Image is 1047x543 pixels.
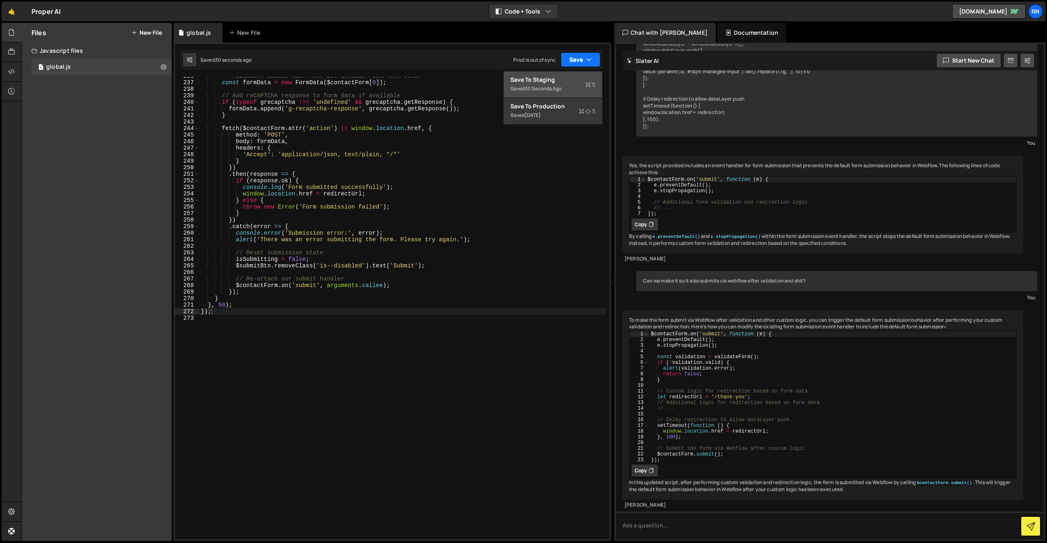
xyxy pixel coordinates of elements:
[175,138,199,145] div: 246
[630,417,649,423] div: 16
[630,200,646,205] div: 5
[175,191,199,197] div: 254
[630,423,649,429] div: 17
[175,243,199,249] div: 262
[175,92,199,99] div: 239
[175,112,199,119] div: 242
[627,57,659,65] h2: Slater AI
[630,182,646,188] div: 2
[630,457,649,463] div: 23
[175,230,199,236] div: 260
[525,112,541,119] div: [DATE]
[175,86,199,92] div: 238
[175,249,199,256] div: 263
[175,197,199,204] div: 255
[200,56,252,63] div: Saved
[622,156,1023,254] div: Yes, the script provided includes an event handler for form submission that prevents the default ...
[31,7,61,16] div: Proper AI
[630,354,649,360] div: 5
[630,211,646,217] div: 7
[561,52,600,67] button: Save
[510,76,595,84] div: Save to Staging
[630,377,649,383] div: 9
[630,366,649,371] div: 7
[175,171,199,177] div: 251
[31,59,172,75] div: 6625/12710.js
[38,65,43,71] span: 1
[525,85,562,92] div: 30 seconds ago
[2,2,22,21] a: 🤙
[513,56,556,63] div: Prod is out of sync
[614,23,716,43] div: Chat with [PERSON_NAME]
[631,464,658,477] button: Copy
[175,256,199,263] div: 264
[622,310,1023,500] div: To make the form submit via Webflow after validation and other custom logic, you can trigger the ...
[175,210,199,217] div: 257
[579,107,595,115] span: S
[175,145,199,151] div: 247
[175,308,199,315] div: 272
[175,177,199,184] div: 252
[630,343,649,348] div: 3
[625,502,1021,509] div: [PERSON_NAME]
[630,188,646,194] div: 3
[630,394,649,400] div: 12
[175,276,199,282] div: 267
[638,293,1035,302] div: You
[175,184,199,191] div: 253
[638,139,1035,147] div: You
[175,204,199,210] div: 256
[175,164,199,171] div: 250
[46,63,71,71] div: global.js
[717,23,786,43] div: Documentation
[175,79,199,86] div: 237
[175,99,199,105] div: 240
[585,81,595,89] span: S
[175,151,199,158] div: 248
[175,282,199,289] div: 268
[625,256,1021,263] div: [PERSON_NAME]
[504,72,602,98] button: Save to StagingS Saved30 seconds ago
[631,218,658,231] button: Copy
[630,348,649,354] div: 4
[175,105,199,112] div: 241
[510,102,595,110] div: Save to Production
[175,119,199,125] div: 243
[186,29,211,37] div: global.js
[630,360,649,366] div: 6
[630,177,646,182] div: 1
[630,440,649,446] div: 20
[630,434,649,440] div: 19
[22,43,172,59] div: Javascript files
[175,158,199,164] div: 249
[630,446,649,451] div: 21
[630,194,646,200] div: 4
[630,383,649,388] div: 10
[489,4,558,19] button: Code + Tools
[175,236,199,243] div: 261
[630,451,649,457] div: 22
[175,295,199,302] div: 270
[215,56,252,63] div: 30 seconds ago
[131,29,162,36] button: New File
[630,331,649,337] div: 1
[936,53,1001,68] button: Start new chat
[1028,4,1043,19] a: RN
[630,406,649,411] div: 14
[510,110,595,120] div: Saved
[175,125,199,132] div: 244
[175,302,199,308] div: 271
[175,132,199,138] div: 245
[652,234,701,240] code: e.preventDefault()
[630,371,649,377] div: 8
[636,271,1037,291] div: Can we make it so it also submits via webflow after validation and shit?
[504,98,602,125] button: Save to ProductionS Saved[DATE]
[952,4,1026,19] a: [DOMAIN_NAME]
[175,315,199,321] div: 273
[510,84,595,94] div: Saved
[630,411,649,417] div: 15
[175,269,199,276] div: 266
[630,337,649,343] div: 2
[175,217,199,223] div: 258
